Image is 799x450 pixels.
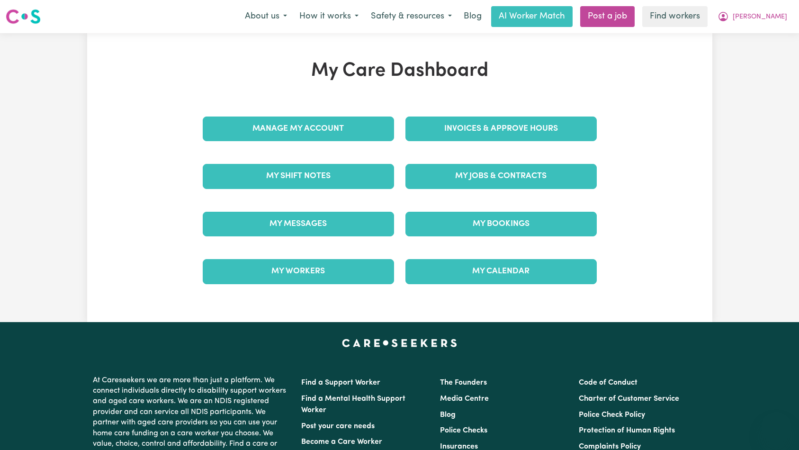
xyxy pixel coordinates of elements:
[301,379,380,387] a: Find a Support Worker
[642,6,708,27] a: Find workers
[301,423,375,430] a: Post your care needs
[440,411,456,419] a: Blog
[405,212,597,236] a: My Bookings
[711,7,793,27] button: My Account
[579,427,675,434] a: Protection of Human Rights
[6,6,41,27] a: Careseekers logo
[203,259,394,284] a: My Workers
[203,117,394,141] a: Manage My Account
[6,8,41,25] img: Careseekers logo
[405,164,597,189] a: My Jobs & Contracts
[405,259,597,284] a: My Calendar
[239,7,293,27] button: About us
[580,6,635,27] a: Post a job
[579,395,679,403] a: Charter of Customer Service
[301,395,405,414] a: Find a Mental Health Support Worker
[203,212,394,236] a: My Messages
[733,12,787,22] span: [PERSON_NAME]
[761,412,791,442] iframe: Button to launch messaging window
[491,6,573,27] a: AI Worker Match
[203,164,394,189] a: My Shift Notes
[405,117,597,141] a: Invoices & Approve Hours
[301,438,382,446] a: Become a Care Worker
[197,60,602,82] h1: My Care Dashboard
[440,427,487,434] a: Police Checks
[440,379,487,387] a: The Founders
[579,411,645,419] a: Police Check Policy
[342,339,457,347] a: Careseekers home page
[458,6,487,27] a: Blog
[365,7,458,27] button: Safety & resources
[440,395,489,403] a: Media Centre
[579,379,637,387] a: Code of Conduct
[293,7,365,27] button: How it works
